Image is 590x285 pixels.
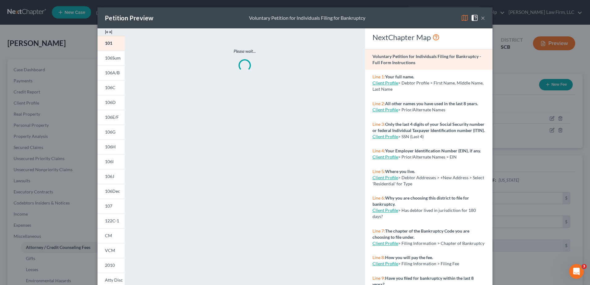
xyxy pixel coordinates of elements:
a: 106E/F [98,110,125,125]
span: 101 [105,40,112,46]
span: > Filing Information > Filing Fee [398,261,459,266]
span: Line 1: [372,74,385,79]
strong: Where you live. [385,169,415,174]
span: > SSN (Last 4) [398,134,424,139]
span: 106D [105,100,116,105]
span: Line 5: [372,169,385,174]
span: 106A/B [105,70,120,75]
a: Client Profile [372,208,398,213]
a: 122C-1 [98,213,125,228]
span: Line 7: [372,228,385,233]
span: Atty Disc [105,277,123,283]
a: 106J [98,169,125,184]
button: × [481,14,485,22]
strong: Only the last 4 digits of your Social Security number or federal Individual Taxpayer Identificati... [372,122,485,133]
a: Client Profile [372,175,398,180]
span: Line 3: [372,122,385,127]
a: 101 [98,36,125,51]
span: > Prior/Alternate Names [398,107,445,112]
a: 106G [98,125,125,139]
a: Client Profile [372,134,398,139]
img: map-eea8200ae884c6f1103ae1953ef3d486a96c86aabb227e865a55264e3737af1f.svg [461,14,468,22]
span: > Debtor Profile > First Name, Middle Name, Last Name [372,80,484,92]
a: CM [98,228,125,243]
span: Line 8: [372,255,385,260]
strong: Why you are choosing this district to file for bankruptcy. [372,195,469,207]
span: 106Dec [105,188,120,194]
a: 106Sum [98,51,125,65]
a: 2010 [98,258,125,273]
iframe: Intercom live chat [569,264,584,279]
span: 107 [105,203,112,209]
span: 106G [105,129,115,134]
span: Line 4: [372,148,385,153]
span: 106J [105,174,114,179]
a: 106H [98,139,125,154]
span: > Debtor Addresses > +New Address > Select 'Residential' for Type [372,175,484,186]
span: Line 9: [372,275,385,281]
strong: The chapter of the Bankruptcy Code you are choosing to file under. [372,228,469,240]
span: > Filing Information > Chapter of Bankruptcy [398,241,484,246]
div: Petition Preview [105,14,153,22]
span: 106Sum [105,55,121,60]
a: 106I [98,154,125,169]
a: 106Dec [98,184,125,199]
span: 3 [582,264,587,269]
span: Line 6: [372,195,385,200]
a: VCM [98,243,125,258]
a: 106C [98,80,125,95]
a: 106A/B [98,65,125,80]
strong: Your Employer Identification Number (EIN), if any. [385,148,481,153]
span: VCM [105,248,115,253]
strong: Voluntary Petition for Individuals Filing for Bankruptcy - Full Form Instructions [372,54,481,65]
span: CM [105,233,112,238]
span: 106H [105,144,116,149]
img: expand-e0f6d898513216a626fdd78e52531dac95497ffd26381d4c15ee2fc46db09dca.svg [105,28,112,36]
strong: How you will pay the fee. [385,255,433,260]
strong: Your full name. [385,74,414,79]
a: Client Profile [372,154,398,159]
span: > Has debtor lived in jurisdiction for 180 days? [372,208,476,219]
p: Please wait... [151,48,339,54]
a: Client Profile [372,80,398,85]
span: 106C [105,85,115,90]
a: 106D [98,95,125,110]
a: Client Profile [372,241,398,246]
a: Client Profile [372,261,398,266]
span: 106I [105,159,114,164]
span: 122C-1 [105,218,119,223]
span: 106E/F [105,114,119,120]
strong: All other names you have used in the last 8 years. [385,101,478,106]
img: help-close-5ba153eb36485ed6c1ea00a893f15db1cb9b99d6cae46e1a8edb6c62d00a1a76.svg [471,14,478,22]
span: > Prior/Alternate Names > EIN [398,154,457,159]
div: NextChapter Map [372,32,485,42]
a: Client Profile [372,107,398,112]
a: 107 [98,199,125,213]
span: Line 2: [372,101,385,106]
div: Voluntary Petition for Individuals Filing for Bankruptcy [249,14,365,22]
span: 2010 [105,262,115,268]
